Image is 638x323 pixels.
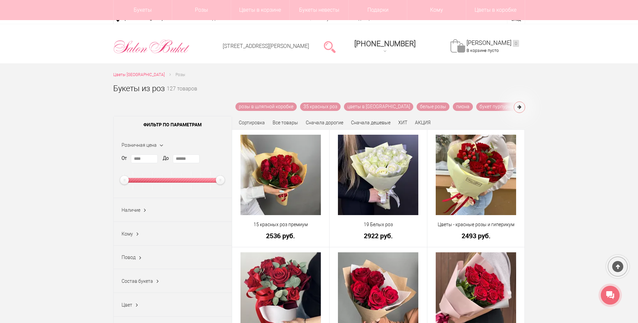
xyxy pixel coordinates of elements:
[113,82,165,94] h1: Букеты из роз
[240,135,321,215] img: 15 красных роз премиум
[398,120,407,125] a: ХИТ
[436,135,516,215] img: Цветы - красные розы и гиперикум
[432,232,520,239] a: 2493 руб.
[167,86,197,103] small: 127 товаров
[415,120,431,125] a: АКЦИЯ
[306,120,343,125] a: Сначала дорогие
[175,72,185,77] span: Розы
[239,120,265,125] span: Сортировка
[354,40,416,48] span: [PHONE_NUMBER]
[122,231,133,237] span: Кому
[467,39,519,47] a: [PERSON_NAME]
[236,232,325,239] a: 2536 руб.
[163,155,169,162] label: До
[235,103,297,111] a: розы в шляпной коробке
[122,207,140,213] span: Наличие
[122,142,157,148] span: Розничная цена
[432,221,520,228] a: Цветы - красные розы и гиперикум
[476,103,529,111] a: букет пурпурных роз
[334,221,423,228] a: 19 Белых роз
[122,255,136,260] span: Повод
[350,37,420,56] a: [PHONE_NUMBER]
[114,116,232,133] span: Фильтр по параметрам
[334,232,423,239] a: 2922 руб.
[467,48,499,53] span: В корзине пусто
[113,38,190,55] img: Цветы Нижний Новгород
[113,71,165,78] a: Цветы [GEOGRAPHIC_DATA]
[223,43,309,49] a: [STREET_ADDRESS][PERSON_NAME]
[273,120,298,125] a: Все товары
[113,72,165,77] span: Цветы [GEOGRAPHIC_DATA]
[513,40,519,47] ins: 0
[122,302,132,308] span: Цвет
[338,135,418,215] img: 19 Белых роз
[453,103,473,111] a: пиона
[300,103,341,111] a: 35 красных роз
[417,103,449,111] a: белые розы
[122,155,127,162] label: От
[236,221,325,228] a: 15 красных роз премиум
[351,120,391,125] a: Сначала дешевые
[344,103,413,111] a: цветы в [GEOGRAPHIC_DATA]
[122,278,153,284] span: Состав букета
